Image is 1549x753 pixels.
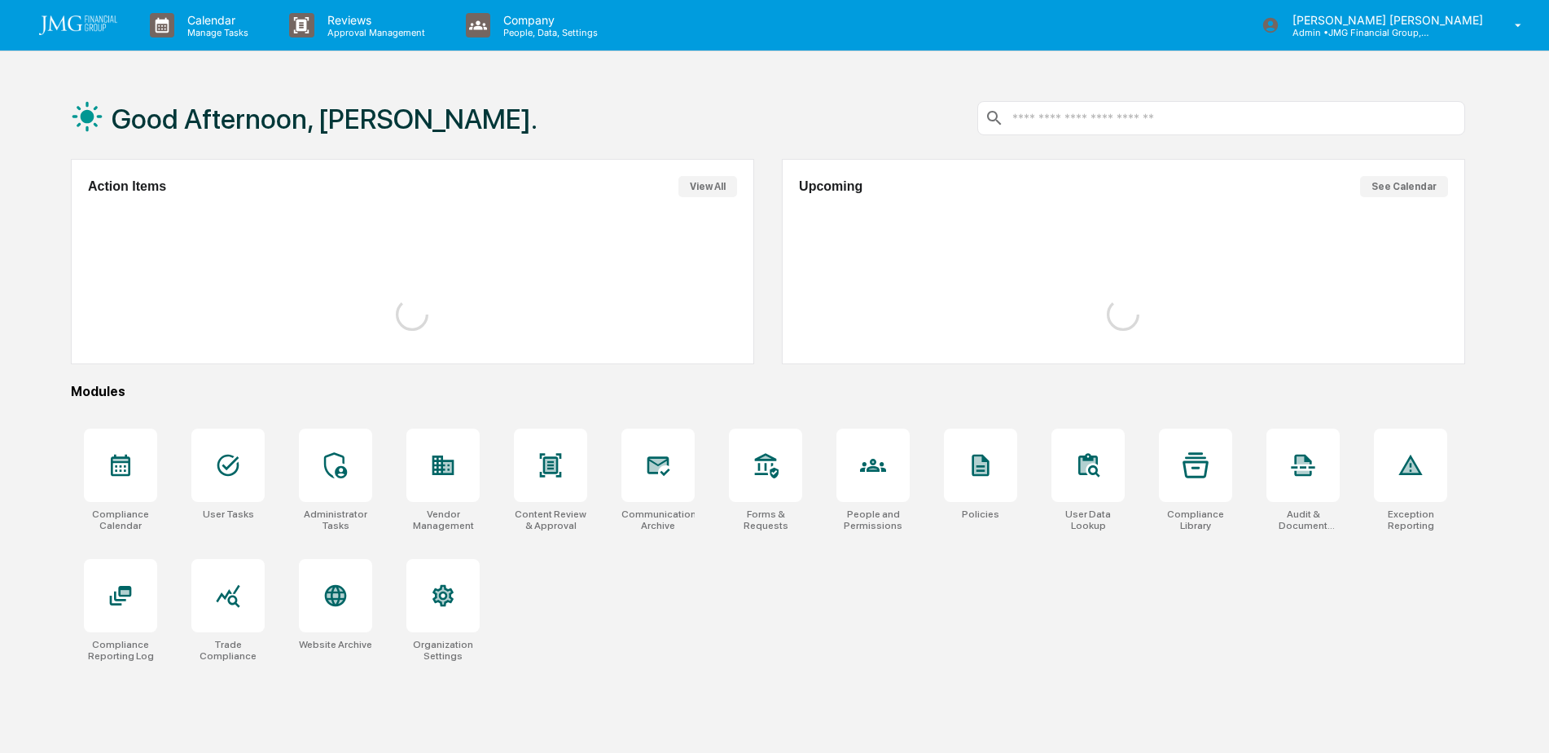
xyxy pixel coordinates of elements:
div: People and Permissions [836,509,910,531]
p: [PERSON_NAME] [PERSON_NAME] [1279,13,1491,27]
div: User Data Lookup [1051,509,1125,531]
div: Trade Compliance [191,639,265,662]
div: Administrator Tasks [299,509,372,531]
button: See Calendar [1360,176,1448,197]
div: Compliance Calendar [84,509,157,531]
button: View All [678,176,737,197]
div: Vendor Management [406,509,480,531]
div: Content Review & Approval [514,509,587,531]
p: Reviews [314,13,433,27]
div: Compliance Library [1159,509,1232,531]
div: Compliance Reporting Log [84,639,157,662]
div: Audit & Document Logs [1266,509,1340,531]
div: Website Archive [299,639,372,650]
h1: Good Afternoon, [PERSON_NAME]. [112,103,538,135]
p: Calendar [174,13,257,27]
div: Forms & Requests [729,509,802,531]
h2: Upcoming [799,179,862,194]
h2: Action Items [88,179,166,194]
div: Policies [962,509,999,520]
div: Exception Reporting [1374,509,1447,531]
div: User Tasks [203,509,254,520]
p: Manage Tasks [174,27,257,38]
img: logo [39,15,117,35]
div: Modules [71,384,1465,399]
p: Company [490,13,606,27]
p: Admin • JMG Financial Group, Ltd. [1279,27,1431,38]
p: Approval Management [314,27,433,38]
div: Communications Archive [621,509,695,531]
div: Organization Settings [406,639,480,662]
p: People, Data, Settings [490,27,606,38]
